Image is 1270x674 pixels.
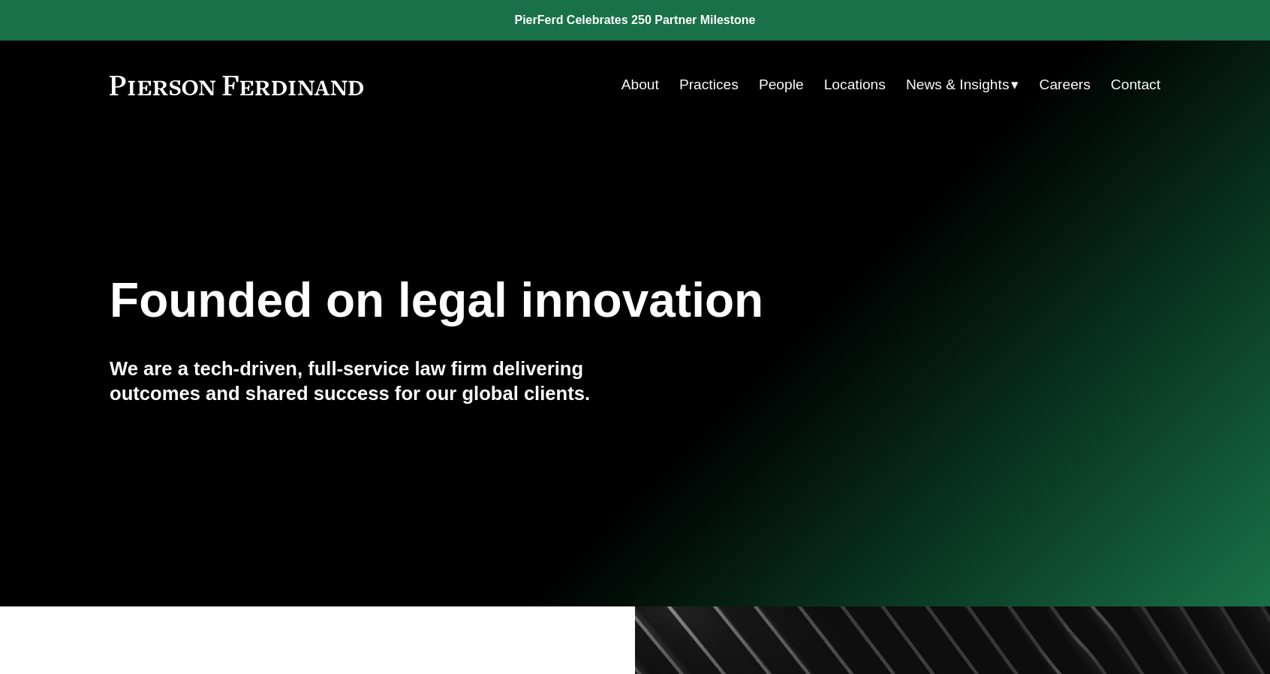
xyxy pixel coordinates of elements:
a: About [621,71,659,99]
a: Practices [679,71,739,99]
a: Contact [1111,71,1160,99]
a: People [759,71,804,99]
h4: We are a tech-driven, full-service law firm delivering outcomes and shared success for our global... [110,357,635,405]
a: folder dropdown [906,71,1019,99]
h1: Founded on legal innovation [110,273,986,328]
a: Careers [1040,71,1091,99]
span: News & Insights [906,72,1010,98]
a: Locations [824,71,886,99]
